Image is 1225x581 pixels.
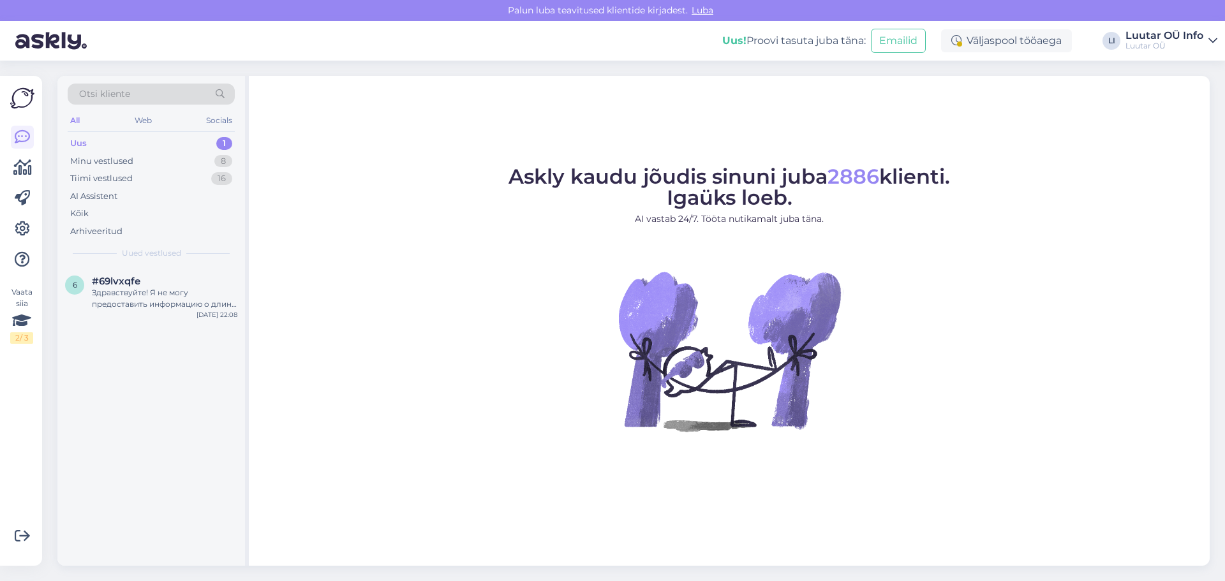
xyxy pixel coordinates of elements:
b: Uus! [722,34,746,47]
div: Proovi tasuta juba täna: [722,33,866,48]
div: 8 [214,155,232,168]
div: Uus [70,137,87,150]
p: AI vastab 24/7. Tööta nutikamalt juba täna. [509,212,950,226]
div: 2 / 3 [10,332,33,344]
div: Luutar OÜ Info [1125,31,1203,41]
button: Emailid [871,29,926,53]
div: Arhiveeritud [70,225,122,238]
span: Askly kaudu jõudis sinuni juba klienti. Igaüks loeb. [509,164,950,210]
span: 2886 [828,164,879,189]
div: All [68,112,82,129]
div: AI Assistent [70,190,117,203]
div: 1 [216,137,232,150]
div: 16 [211,172,232,185]
span: Uued vestlused [122,247,181,259]
div: Web [132,112,154,129]
div: Väljaspool tööaega [941,29,1072,52]
img: No Chat active [614,236,844,466]
div: Kõik [70,207,89,220]
span: Otsi kliente [79,87,130,101]
div: Здравствуйте! Я не могу предоставить информацию о длине браслета 994248. Я уведомлю нашего специа... [92,287,237,310]
div: Vaata siia [10,286,33,344]
span: #69lvxqfe [92,276,140,287]
div: Minu vestlused [70,155,133,168]
div: Luutar OÜ [1125,41,1203,51]
a: Luutar OÜ InfoLuutar OÜ [1125,31,1217,51]
span: Luba [688,4,717,16]
img: Askly Logo [10,86,34,110]
div: Tiimi vestlused [70,172,133,185]
span: 6 [73,280,77,290]
div: Socials [204,112,235,129]
div: LI [1102,32,1120,50]
div: [DATE] 22:08 [197,310,237,320]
